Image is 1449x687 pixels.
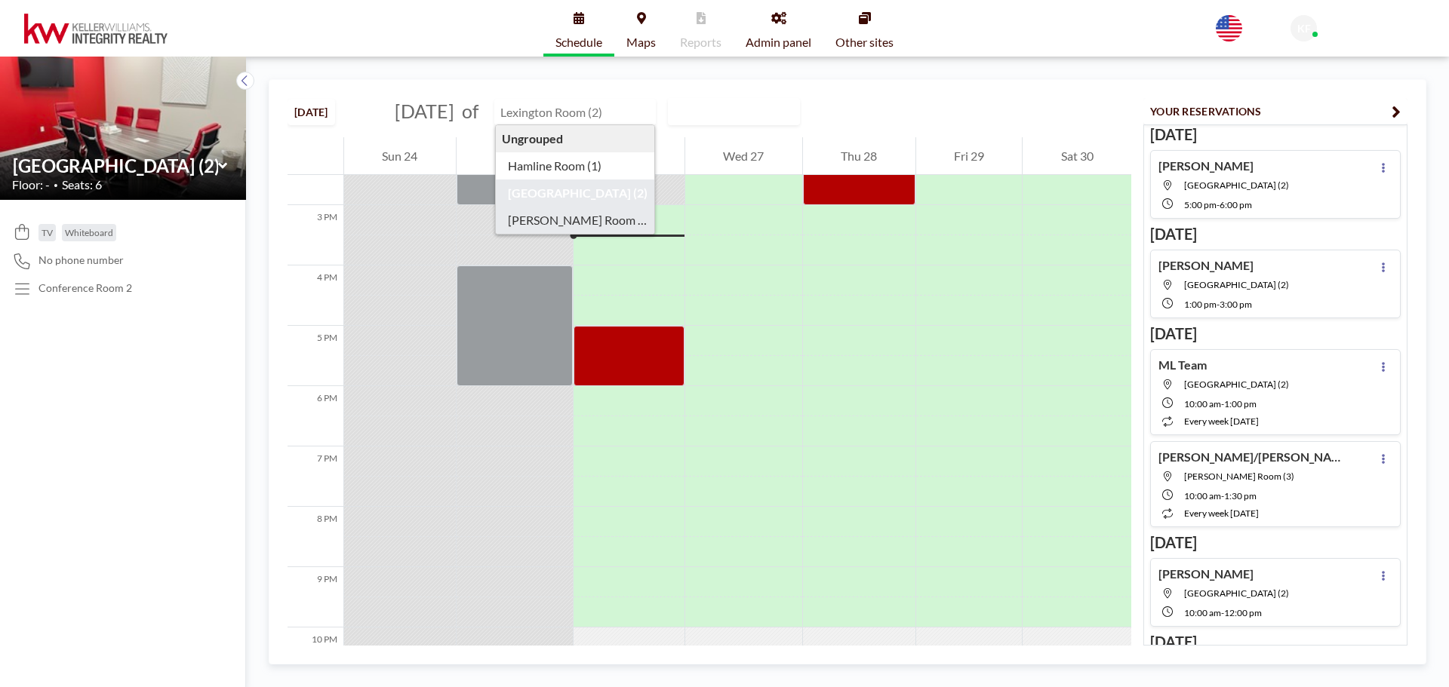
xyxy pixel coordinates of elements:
[1297,22,1311,35] span: KF
[1220,299,1252,310] span: 3:00 PM
[680,36,721,48] span: Reports
[24,14,168,44] img: organization-logo
[38,253,124,267] span: No phone number
[496,125,655,152] div: Ungrouped
[288,386,343,446] div: 6 PM
[1184,179,1289,191] span: Lexington Room (2)
[496,152,655,179] div: Hamline Room (1)
[746,36,811,48] span: Admin panel
[1184,199,1217,210] span: 5:00 PM
[65,227,113,238] span: Whiteboard
[62,177,102,192] span: Seats: 6
[1217,299,1220,310] span: -
[288,326,343,386] div: 5 PM
[457,137,574,175] div: Mon 25
[1150,533,1401,552] h3: [DATE]
[672,102,757,121] span: WEEKLY VIEW
[1150,125,1401,144] h3: [DATE]
[1158,158,1254,173] h4: [PERSON_NAME]
[835,36,894,48] span: Other sites
[1158,566,1254,581] h4: [PERSON_NAME]
[344,137,456,175] div: Sun 24
[1184,587,1289,599] span: Lexington Room (2)
[1150,225,1401,244] h3: [DATE]
[13,155,218,176] input: Lexington Room (2)
[1184,279,1289,290] span: Lexington Room (2)
[395,100,454,122] span: [DATE]
[1220,199,1252,210] span: 6:00 PM
[1221,398,1224,409] span: -
[1143,98,1407,124] button: YOUR RESERVATIONS
[1184,508,1259,519] span: every week [DATE]
[462,100,478,123] span: of
[38,281,132,295] p: Conference Room 2
[1221,490,1224,501] span: -
[54,180,58,190] span: •
[1184,490,1221,501] span: 10:00 AM
[1221,607,1224,618] span: -
[555,36,602,48] span: Schedule
[496,207,655,234] div: [PERSON_NAME] Room (3)
[288,145,343,205] div: 2 PM
[288,507,343,567] div: 8 PM
[1323,17,1406,29] span: KWIR Front Desk
[1023,137,1131,175] div: Sat 30
[288,265,343,326] div: 4 PM
[803,137,915,175] div: Thu 28
[1158,449,1347,465] h4: [PERSON_NAME]/[PERSON_NAME]
[916,137,1023,175] div: Fri 29
[1184,416,1259,427] span: every week [DATE]
[1184,607,1221,618] span: 10:00 AM
[495,100,640,124] input: Lexington Room (2)
[1150,324,1401,343] h3: [DATE]
[288,446,343,507] div: 7 PM
[1323,30,1350,41] span: Admin
[685,137,802,175] div: Wed 27
[42,227,53,238] span: TV
[1184,471,1294,482] span: Snelling Room (3)
[1184,379,1289,390] span: Lexington Room (2)
[1224,607,1262,618] span: 12:00 PM
[626,36,656,48] span: Maps
[1184,398,1221,409] span: 10:00 AM
[758,102,774,121] input: Search for option
[12,177,50,192] span: Floor: -
[1224,490,1257,501] span: 1:30 PM
[1224,398,1257,409] span: 1:00 PM
[1158,357,1207,373] h4: ML Team
[288,99,335,125] button: [DATE]
[669,99,799,124] div: Search for option
[1184,299,1217,310] span: 1:00 PM
[288,567,343,627] div: 9 PM
[1158,258,1254,273] h4: [PERSON_NAME]
[1217,199,1220,210] span: -
[1150,633,1401,652] h3: [DATE]
[288,205,343,265] div: 3 PM
[496,179,655,207] div: [GEOGRAPHIC_DATA] (2)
